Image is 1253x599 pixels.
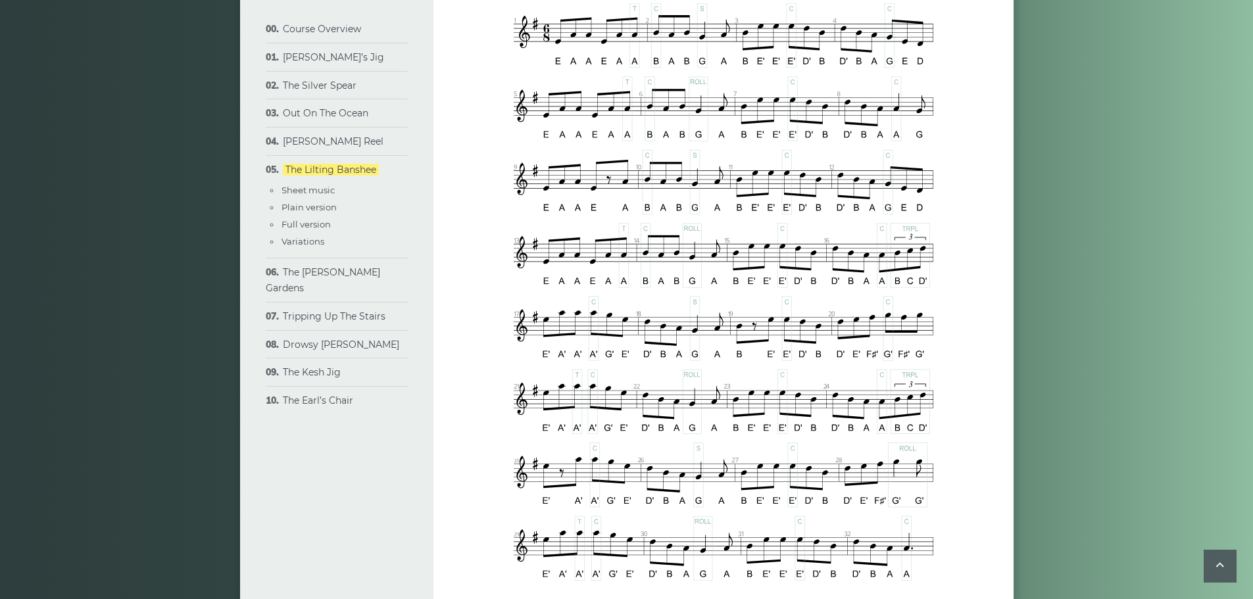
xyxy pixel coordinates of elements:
[282,202,337,212] a: Plain version
[283,23,361,35] a: Course Overview
[283,310,385,322] a: Tripping Up The Stairs
[266,266,380,294] a: The [PERSON_NAME] Gardens
[283,107,368,119] a: Out On The Ocean
[282,185,335,195] a: Sheet music
[283,395,353,406] a: The Earl’s Chair
[283,80,356,91] a: The Silver Spear
[283,51,384,63] a: [PERSON_NAME]’s Jig
[283,339,399,350] a: Drowsy [PERSON_NAME]
[283,135,383,147] a: [PERSON_NAME] Reel
[282,219,331,229] a: Full version
[282,236,324,247] a: Variations
[283,164,379,176] a: The Lilting Banshee
[283,366,341,378] a: The Kesh Jig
